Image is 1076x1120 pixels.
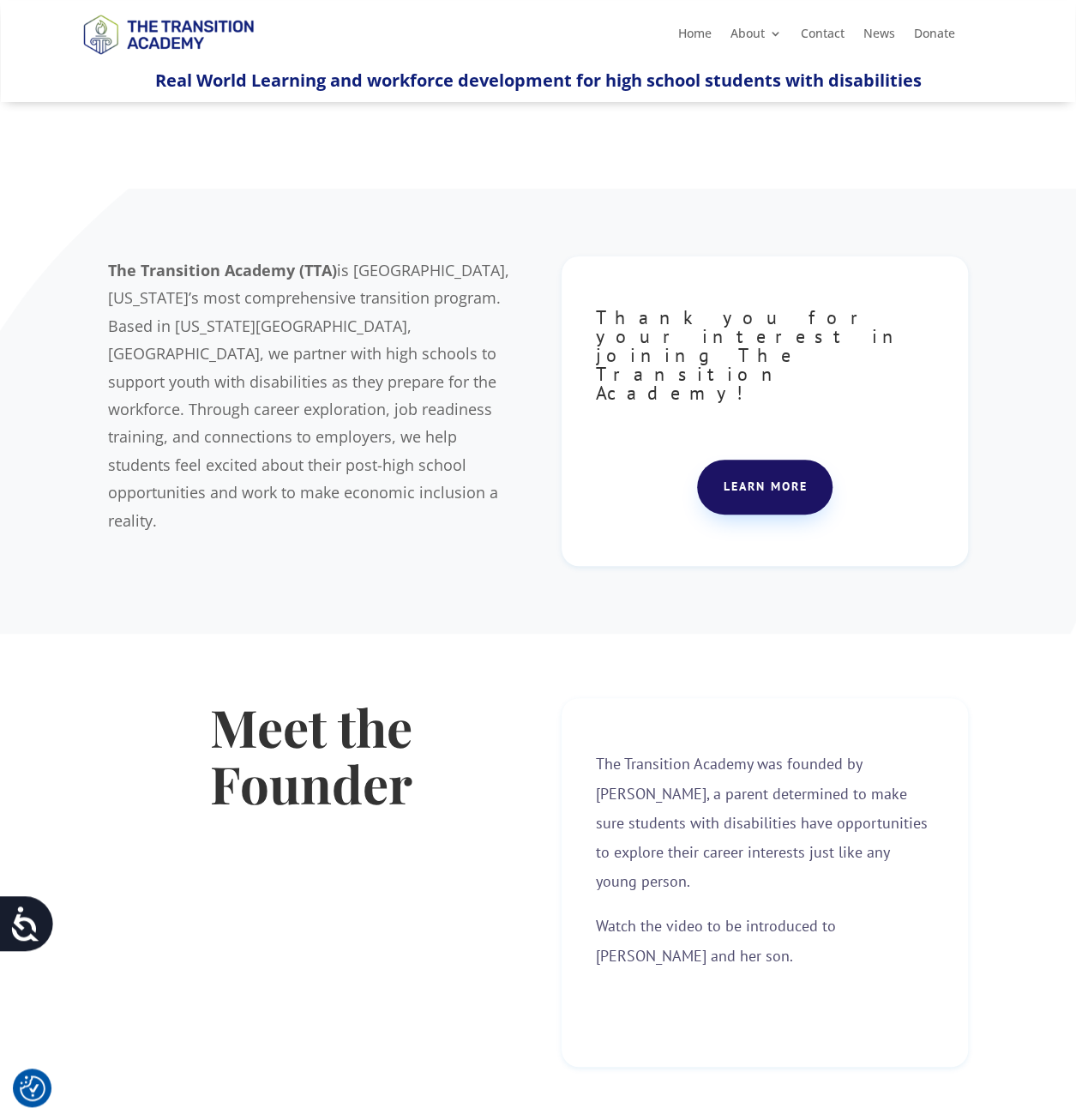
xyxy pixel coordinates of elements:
[596,916,836,965] span: Watch the video to be introduced to [PERSON_NAME] and her son.
[20,1075,45,1101] button: Cookie Settings
[678,27,712,46] a: Home
[596,750,934,912] p: The Transition Academy was founded by [PERSON_NAME], a parent determined to make sure students wi...
[75,51,261,68] a: Logo-Noticias
[75,3,261,64] img: TTA Brand_TTA Primary Logo_Horizontal_Light BG
[697,460,833,515] a: Learn more
[863,27,895,46] a: News
[801,27,845,46] a: Contact
[210,692,412,817] strong: Meet the Founder
[108,260,509,531] span: is [GEOGRAPHIC_DATA], [US_STATE]’s most comprehensive transition program. Based in [US_STATE][GEO...
[108,260,337,280] b: The Transition Academy (TTA)
[20,1075,45,1101] img: Revisit consent button
[730,27,782,46] a: About
[914,27,955,46] a: Donate
[108,844,514,1073] iframe: Preparing Students with Disabilities for the Workforce | #AmGradKCPT | Part 1
[154,69,921,92] span: Real World Learning and workforce development for high school students with disabilities
[596,305,906,405] span: Thank you for your interest in joining The Transition Academy!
